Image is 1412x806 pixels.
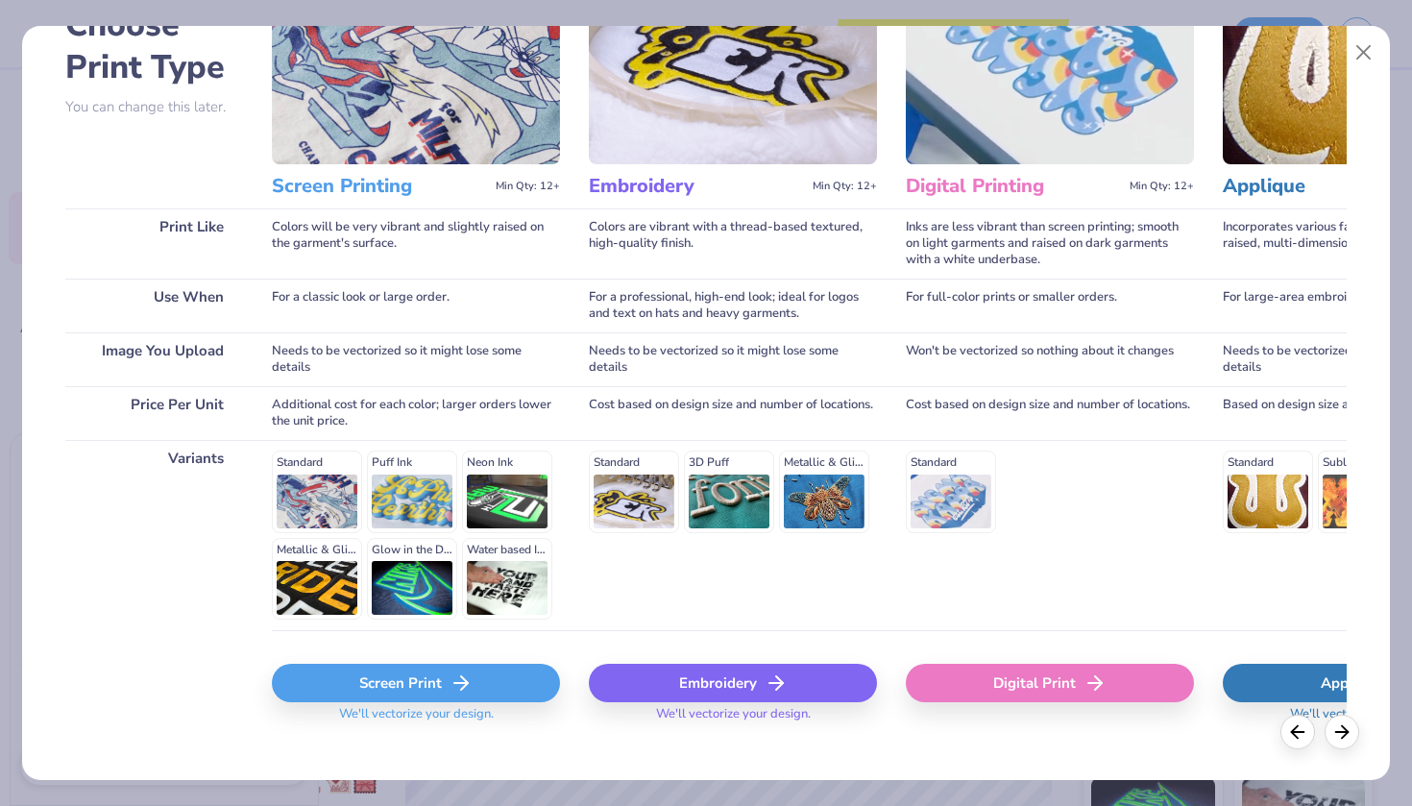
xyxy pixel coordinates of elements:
div: Needs to be vectorized so it might lose some details [272,332,560,386]
div: Cost based on design size and number of locations. [906,386,1194,440]
div: Variants [65,440,243,630]
div: Embroidery [589,664,877,702]
div: Screen Print [272,664,560,702]
button: Close [1346,35,1382,71]
span: We'll vectorize your design. [331,706,501,734]
h3: Embroidery [589,174,805,199]
span: Min Qty: 12+ [813,180,877,193]
div: Inks are less vibrant than screen printing; smooth on light garments and raised on dark garments ... [906,208,1194,279]
div: For a professional, high-end look; ideal for logos and text on hats and heavy garments. [589,279,877,332]
span: Min Qty: 12+ [1130,180,1194,193]
div: Additional cost for each color; larger orders lower the unit price. [272,386,560,440]
h3: Screen Printing [272,174,488,199]
div: Image You Upload [65,332,243,386]
div: Needs to be vectorized so it might lose some details [589,332,877,386]
h3: Digital Printing [906,174,1122,199]
div: Price Per Unit [65,386,243,440]
div: Colors will be very vibrant and slightly raised on the garment's surface. [272,208,560,279]
div: For full-color prints or smaller orders. [906,279,1194,332]
div: Colors are vibrant with a thread-based textured, high-quality finish. [589,208,877,279]
div: Digital Print [906,664,1194,702]
p: You can change this later. [65,99,243,115]
div: For a classic look or large order. [272,279,560,332]
div: Print Like [65,208,243,279]
span: We'll vectorize your design. [648,706,818,734]
div: Won't be vectorized so nothing about it changes [906,332,1194,386]
span: Min Qty: 12+ [496,180,560,193]
h2: Choose Print Type [65,4,243,88]
div: Use When [65,279,243,332]
div: Cost based on design size and number of locations. [589,386,877,440]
